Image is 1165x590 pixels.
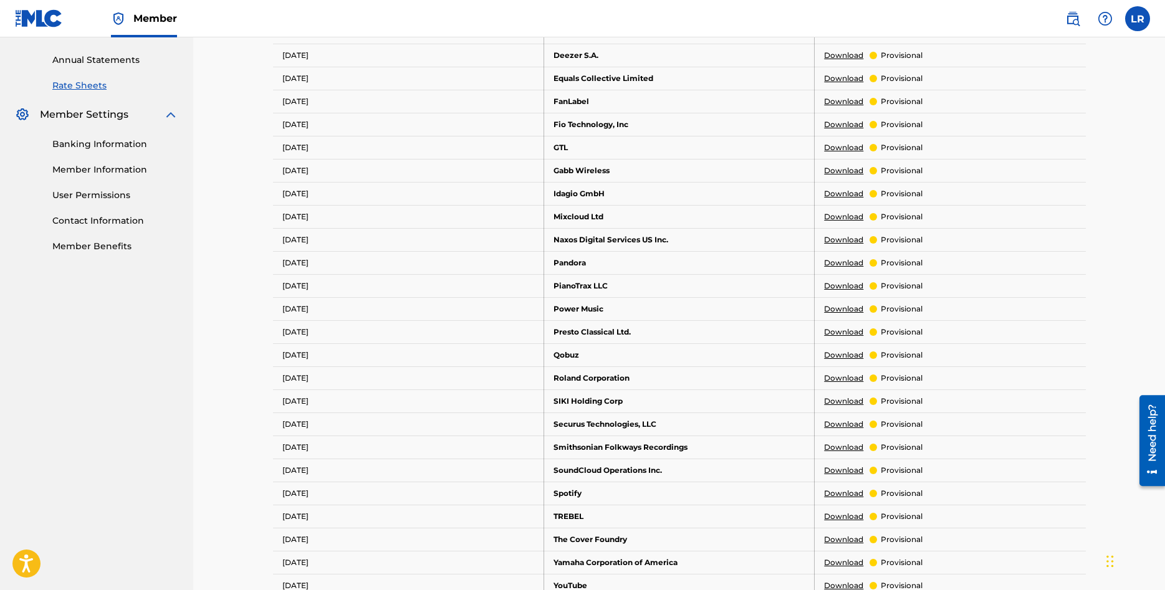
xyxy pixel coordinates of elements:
td: [DATE] [273,67,544,90]
p: provisional [881,557,923,568]
p: provisional [881,234,923,245]
p: provisional [881,211,923,222]
a: Download [824,165,863,176]
p: provisional [881,465,923,476]
td: [DATE] [273,389,544,412]
a: Public Search [1060,6,1085,31]
td: [DATE] [273,482,544,505]
td: [DATE] [273,366,544,389]
p: provisional [881,442,923,453]
p: provisional [881,96,923,107]
div: Help [1093,6,1118,31]
td: [DATE] [273,528,544,551]
td: [DATE] [273,320,544,343]
td: [DATE] [273,297,544,320]
a: Download [824,303,863,315]
td: Equals Collective Limited [544,67,815,90]
p: provisional [881,188,923,199]
p: provisional [881,50,923,61]
td: [DATE] [273,228,544,251]
td: [DATE] [273,44,544,67]
p: provisional [881,534,923,545]
p: provisional [881,326,923,338]
td: [DATE] [273,435,544,459]
p: provisional [881,511,923,522]
td: Power Music [544,297,815,320]
p: provisional [881,73,923,84]
td: [DATE] [273,551,544,574]
a: Rate Sheets [52,79,178,92]
td: PianoTrax LLC [544,274,815,297]
td: Spotify [544,482,815,505]
p: provisional [881,119,923,130]
a: Download [824,557,863,568]
a: Download [824,188,863,199]
td: Idagio GmbH [544,182,815,205]
a: Member Information [52,163,178,176]
p: provisional [881,280,923,292]
td: [DATE] [273,412,544,435]
a: Download [824,442,863,453]
p: provisional [881,142,923,153]
a: Download [824,534,863,545]
td: [DATE] [273,459,544,482]
a: Download [824,73,863,84]
p: provisional [881,350,923,361]
td: The Cover Foundry [544,528,815,551]
div: Drag [1106,543,1114,580]
span: Member [133,11,177,26]
a: Download [824,280,863,292]
td: FanLabel [544,90,815,113]
td: Mixcloud Ltd [544,205,815,228]
img: expand [163,107,178,122]
td: [DATE] [273,90,544,113]
p: provisional [881,419,923,430]
td: [DATE] [273,343,544,366]
td: SIKI Holding Corp [544,389,815,412]
img: search [1065,11,1080,26]
td: Securus Technologies, LLC [544,412,815,435]
a: Download [824,396,863,407]
td: SoundCloud Operations Inc. [544,459,815,482]
a: Download [824,511,863,522]
td: [DATE] [273,159,544,182]
img: Top Rightsholder [111,11,126,26]
a: Download [824,465,863,476]
span: Member Settings [40,107,128,122]
td: Pandora [544,251,815,274]
a: Member Benefits [52,240,178,253]
td: [DATE] [273,205,544,228]
a: User Permissions [52,189,178,202]
a: Download [824,350,863,361]
a: Banking Information [52,138,178,151]
iframe: Chat Widget [1103,530,1165,590]
a: Download [824,119,863,130]
td: Yamaha Corporation of America [544,551,815,574]
td: [DATE] [273,182,544,205]
p: provisional [881,396,923,407]
a: Contact Information [52,214,178,227]
td: Smithsonian Folkways Recordings [544,435,815,459]
p: provisional [881,165,923,176]
p: provisional [881,257,923,269]
td: GTL [544,136,815,159]
div: User Menu [1125,6,1150,31]
a: Download [824,50,863,61]
a: Download [824,326,863,338]
td: [DATE] [273,251,544,274]
p: provisional [881,303,923,315]
a: Download [824,211,863,222]
a: Download [824,142,863,153]
a: Download [824,257,863,269]
a: Download [824,419,863,430]
a: Download [824,373,863,384]
td: [DATE] [273,113,544,136]
img: help [1098,11,1113,26]
p: provisional [881,488,923,499]
td: Deezer S.A. [544,44,815,67]
td: [DATE] [273,136,544,159]
td: Presto Classical Ltd. [544,320,815,343]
